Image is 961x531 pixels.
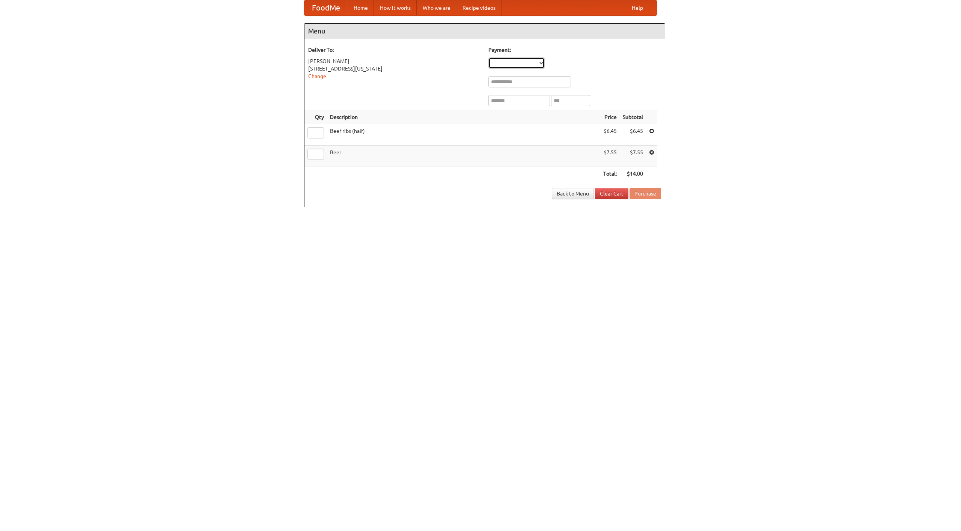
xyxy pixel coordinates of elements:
[348,0,374,15] a: Home
[630,188,661,199] button: Purchase
[620,146,646,167] td: $7.55
[374,0,417,15] a: How it works
[620,110,646,124] th: Subtotal
[595,188,628,199] a: Clear Cart
[600,110,620,124] th: Price
[308,57,481,65] div: [PERSON_NAME]
[417,0,456,15] a: Who we are
[600,146,620,167] td: $7.55
[600,124,620,146] td: $6.45
[488,46,661,54] h5: Payment:
[308,73,326,79] a: Change
[620,167,646,181] th: $14.00
[552,188,594,199] a: Back to Menu
[327,124,600,146] td: Beef ribs (half)
[626,0,649,15] a: Help
[304,110,327,124] th: Qty
[327,146,600,167] td: Beer
[620,124,646,146] td: $6.45
[600,167,620,181] th: Total:
[308,46,481,54] h5: Deliver To:
[327,110,600,124] th: Description
[304,24,665,39] h4: Menu
[456,0,502,15] a: Recipe videos
[304,0,348,15] a: FoodMe
[308,65,481,72] div: [STREET_ADDRESS][US_STATE]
